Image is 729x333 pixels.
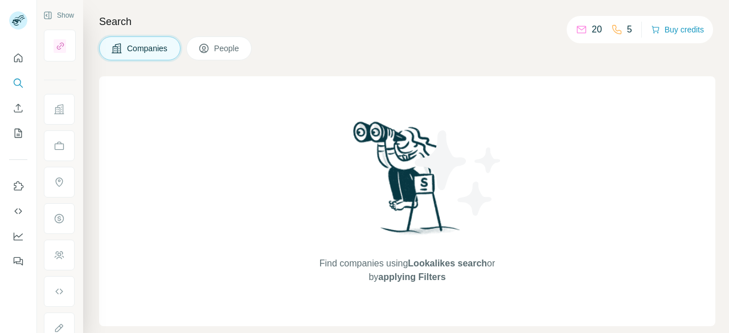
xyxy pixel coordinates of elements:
[407,122,510,224] img: Surfe Illustration - Stars
[35,7,82,24] button: Show
[9,201,27,221] button: Use Surfe API
[99,14,715,30] h4: Search
[9,226,27,246] button: Dashboard
[316,257,498,284] span: Find companies using or by
[9,251,27,272] button: Feedback
[214,43,240,54] span: People
[408,258,487,268] span: Lookalikes search
[9,98,27,118] button: Enrich CSV
[378,272,445,282] span: applying Filters
[9,48,27,68] button: Quick start
[127,43,169,54] span: Companies
[9,176,27,196] button: Use Surfe on LinkedIn
[348,118,466,245] img: Surfe Illustration - Woman searching with binoculars
[9,73,27,93] button: Search
[9,123,27,143] button: My lists
[627,23,632,36] p: 5
[592,23,602,36] p: 20
[651,22,704,38] button: Buy credits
